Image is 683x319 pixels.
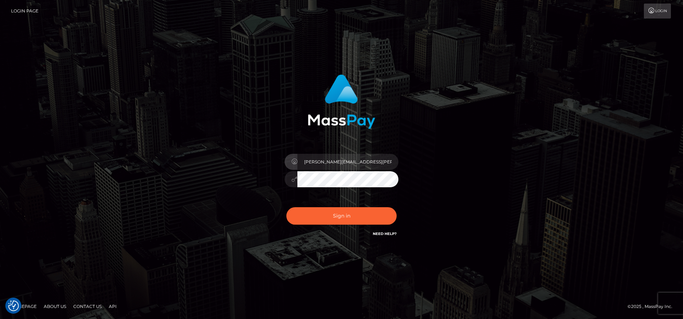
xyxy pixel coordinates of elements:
input: Username... [297,154,398,170]
a: Login Page [11,4,38,19]
img: MassPay Login [308,74,375,129]
img: Revisit consent button [8,300,19,311]
a: Contact Us [70,301,105,312]
a: Need Help? [373,231,397,236]
button: Sign in [286,207,397,225]
a: About Us [41,301,69,312]
div: © 2025 , MassPay Inc. [628,303,678,310]
a: Login [644,4,671,19]
a: API [106,301,120,312]
button: Consent Preferences [8,300,19,311]
a: Homepage [8,301,39,312]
